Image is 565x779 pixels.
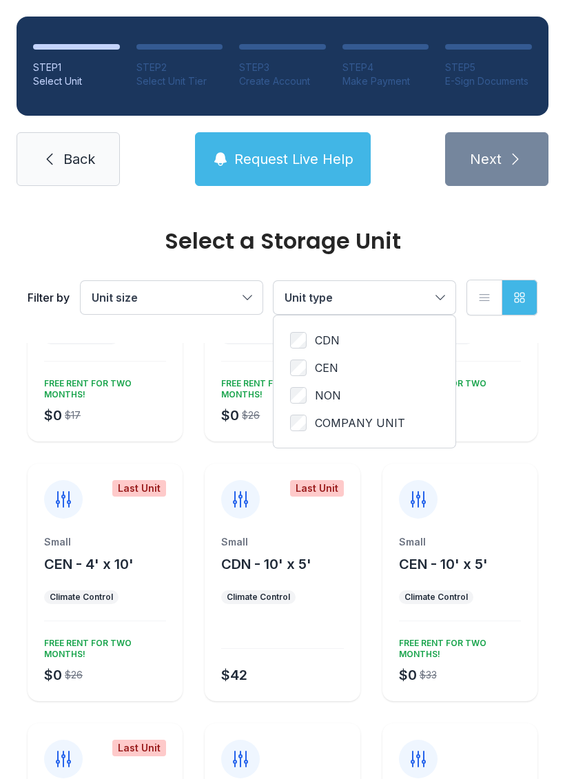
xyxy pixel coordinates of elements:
div: Make Payment [342,74,429,88]
span: COMPANY UNIT [315,415,405,431]
div: FREE RENT FOR TWO MONTHS! [39,632,166,660]
div: FREE RENT FOR TWO MONTHS! [393,373,521,400]
div: Last Unit [112,480,166,497]
button: CEN - 4' x 10' [44,554,134,574]
div: Last Unit [290,480,344,497]
span: CEN - 4' x 10' [44,556,134,572]
div: $0 [221,406,239,425]
div: $0 [44,665,62,685]
div: $42 [221,665,247,685]
div: $26 [242,408,260,422]
div: $0 [44,406,62,425]
input: CEN [290,360,307,376]
div: Climate Control [227,592,290,603]
span: CDN [315,332,340,349]
button: Unit size [81,281,263,314]
div: Small [399,535,521,549]
div: $26 [65,668,83,682]
span: CEN - 10' x 5' [399,556,488,572]
span: CEN [315,360,338,376]
div: STEP 5 [445,61,532,74]
div: Select a Storage Unit [28,230,537,252]
span: Request Live Help [234,149,353,169]
button: CEN - 10' x 5' [399,554,488,574]
div: STEP 2 [136,61,223,74]
input: COMPANY UNIT [290,415,307,431]
span: Back [63,149,95,169]
div: $0 [399,665,417,685]
div: $17 [65,408,81,422]
button: CDN - 10' x 5' [221,554,311,574]
div: FREE RENT FOR TWO MONTHS! [39,373,166,400]
div: Small [221,535,343,549]
div: Filter by [28,289,70,306]
span: Next [470,149,502,169]
input: CDN [290,332,307,349]
div: Climate Control [404,592,468,603]
div: FREE RENT FOR TWO MONTHS! [216,373,343,400]
div: STEP 3 [239,61,326,74]
div: E-Sign Documents [445,74,532,88]
div: Select Unit [33,74,120,88]
input: NON [290,387,307,404]
span: Unit size [92,291,138,304]
div: Select Unit Tier [136,74,223,88]
div: Last Unit [112,740,166,756]
div: FREE RENT FOR TWO MONTHS! [393,632,521,660]
div: Small [44,535,166,549]
div: STEP 4 [342,61,429,74]
div: $33 [420,668,437,682]
span: CDN - 10' x 5' [221,556,311,572]
div: Climate Control [50,592,113,603]
span: NON [315,387,341,404]
span: Unit type [285,291,333,304]
button: Unit type [274,281,455,314]
div: STEP 1 [33,61,120,74]
div: Create Account [239,74,326,88]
